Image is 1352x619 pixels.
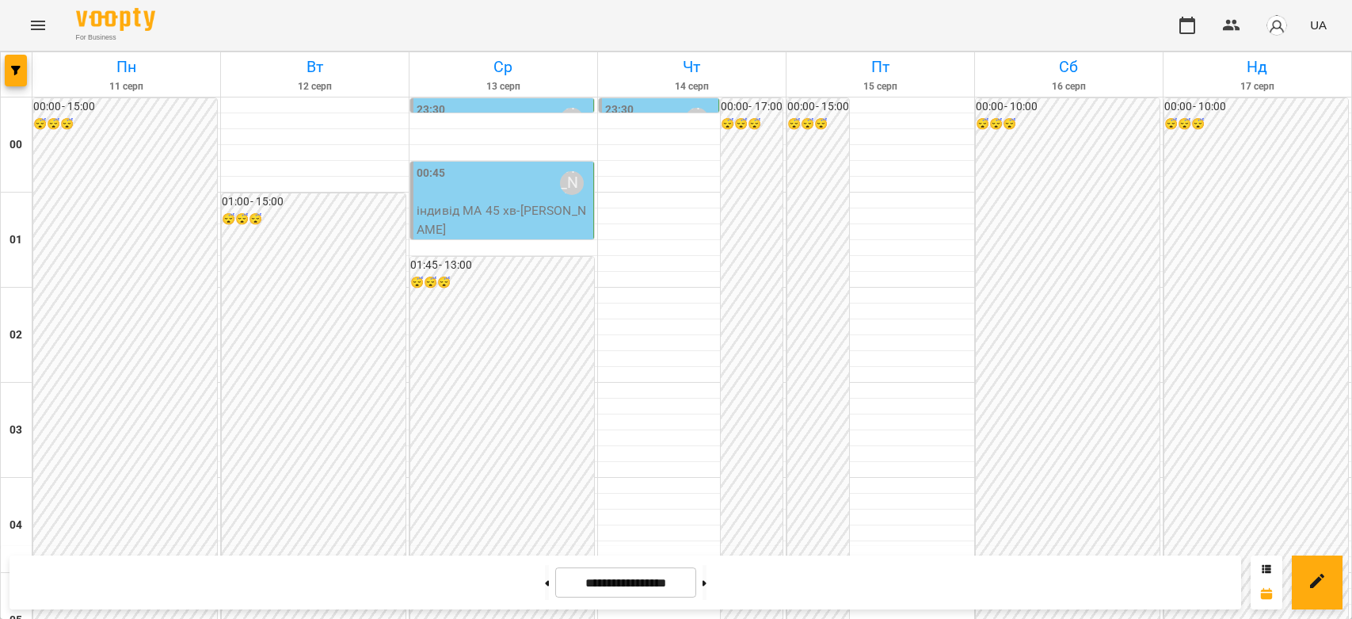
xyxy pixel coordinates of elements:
[10,517,22,534] h6: 04
[560,108,584,132] div: Бондарєва Валерія
[721,98,783,116] h6: 00:00 - 17:00
[789,79,972,94] h6: 15 серп
[76,32,155,43] span: For Business
[605,101,634,119] label: 23:30
[600,79,783,94] h6: 14 серп
[222,211,406,228] h6: 😴😴😴
[223,79,406,94] h6: 12 серп
[412,79,595,94] h6: 13 серп
[1164,98,1348,116] h6: 00:00 - 10:00
[977,55,1160,79] h6: Сб
[600,55,783,79] h6: Чт
[1166,79,1349,94] h6: 17 серп
[223,55,406,79] h6: Вт
[19,6,57,44] button: Menu
[10,231,22,249] h6: 01
[1310,17,1327,33] span: UA
[417,165,446,182] label: 00:45
[33,98,217,116] h6: 00:00 - 15:00
[1164,116,1348,133] h6: 😴😴😴
[1304,10,1333,40] button: UA
[560,171,584,195] div: Бондарєва Валерія
[417,201,590,239] p: індивід МА 45 хв - [PERSON_NAME]
[10,136,22,154] h6: 00
[1166,55,1349,79] h6: Нд
[685,108,709,132] div: Бондарєва Валерія
[10,422,22,439] h6: 03
[33,116,217,133] h6: 😴😴😴
[410,257,594,274] h6: 01:45 - 13:00
[76,8,155,31] img: Voopty Logo
[976,116,1160,133] h6: 😴😴😴
[1266,14,1288,36] img: avatar_s.png
[977,79,1160,94] h6: 16 серп
[10,327,22,344] h6: 02
[787,116,849,133] h6: 😴😴😴
[410,274,594,292] h6: 😴😴😴
[222,193,406,211] h6: 01:00 - 15:00
[976,98,1160,116] h6: 00:00 - 10:00
[417,101,446,119] label: 23:30
[35,79,218,94] h6: 11 серп
[35,55,218,79] h6: Пн
[787,98,849,116] h6: 00:00 - 15:00
[412,55,595,79] h6: Ср
[789,55,972,79] h6: Пт
[721,116,783,133] h6: 😴😴😴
